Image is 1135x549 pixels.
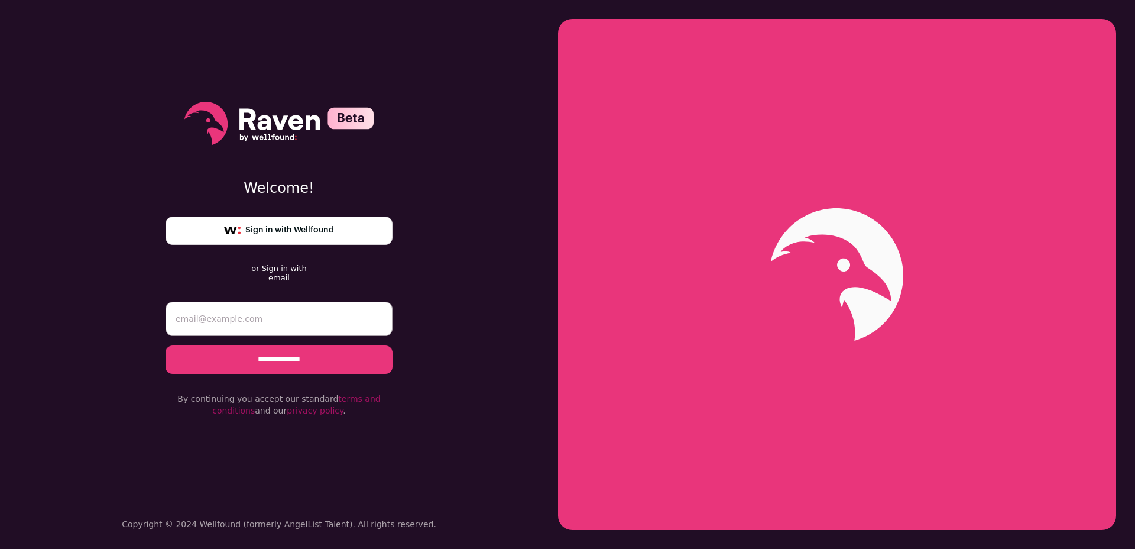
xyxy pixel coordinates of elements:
input: email@example.com [166,302,393,336]
div: or Sign in with email [241,264,317,283]
span: Sign in with Wellfound [245,224,334,237]
p: Copyright © 2024 Wellfound (formerly AngelList Talent). All rights reserved. [122,518,436,530]
p: By continuing you accept our standard and our . [166,393,393,416]
a: privacy policy [287,406,343,415]
img: wellfound-symbol-flush-black-fb3c872781a75f747ccb3a119075da62bfe97bd399995f84a933054e44a575c4.png [224,227,241,235]
a: terms and conditions [212,394,380,415]
p: Welcome! [166,179,393,198]
a: Sign in with Wellfound [166,217,393,245]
